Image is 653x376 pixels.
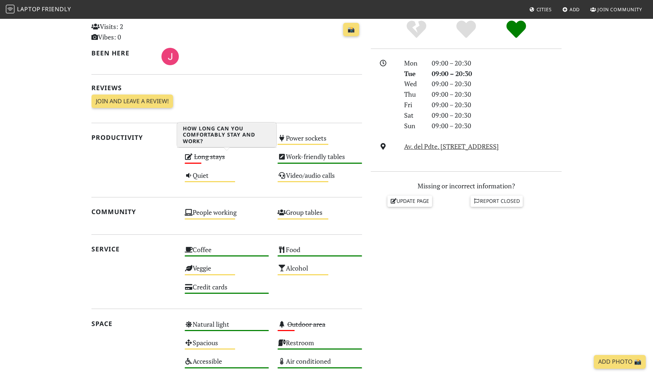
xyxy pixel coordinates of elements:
[273,244,366,262] div: Food
[427,121,566,131] div: 09:00 – 20:30
[400,79,427,89] div: Wed
[387,196,432,206] a: Update page
[180,170,274,188] div: Quiet
[400,89,427,100] div: Thu
[6,5,15,13] img: LaptopFriendly
[537,6,552,13] span: Cities
[273,151,366,169] div: Work-friendly tables
[427,79,566,89] div: 09:00 – 20:30
[427,100,566,110] div: 09:00 – 20:30
[587,3,645,16] a: Join Community
[180,244,274,262] div: Coffee
[91,49,153,57] h2: Been here
[471,196,523,206] a: Report closed
[91,21,176,42] p: Visits: 2 Vibes: 0
[180,355,274,374] div: Accessible
[180,281,274,300] div: Credit cards
[400,121,427,131] div: Sun
[400,58,427,68] div: Mon
[91,134,176,141] h2: Productivity
[400,68,427,79] div: Tue
[42,5,71,13] span: Friendly
[400,110,427,121] div: Sat
[427,68,566,79] div: 09:00 – 20:30
[17,5,41,13] span: Laptop
[91,95,173,108] a: Join and leave a review!
[91,208,176,216] h2: Community
[161,48,179,65] img: 5655-juliana.jpg
[180,206,274,225] div: People working
[559,3,583,16] a: Add
[194,152,225,161] s: Long stays
[287,320,325,329] s: Outdoor area
[273,132,366,151] div: Power sockets
[343,23,359,37] a: 📸
[273,355,366,374] div: Air conditioned
[427,58,566,68] div: 09:00 – 20:30
[273,337,366,355] div: Restroom
[273,206,366,225] div: Group tables
[427,110,566,121] div: 09:00 – 20:30
[570,6,580,13] span: Add
[273,262,366,281] div: Alcohol
[177,122,276,147] h3: How long can you comfortably stay and work?
[427,89,566,100] div: 09:00 – 20:30
[91,320,176,327] h2: Space
[597,6,642,13] span: Join Community
[91,245,176,253] h2: Service
[441,20,491,39] div: Yes
[491,20,541,39] div: Definitely!
[273,170,366,188] div: Video/audio calls
[400,100,427,110] div: Fri
[6,3,71,16] a: LaptopFriendly LaptopFriendly
[391,20,442,39] div: No
[371,181,562,191] p: Missing or incorrect information?
[91,84,362,92] h2: Reviews
[526,3,555,16] a: Cities
[404,142,499,151] a: Av. del Pdte. [STREET_ADDRESS]
[180,337,274,355] div: Spacious
[180,262,274,281] div: Veggie
[161,51,179,60] span: Juliana Varela
[180,318,274,337] div: Natural light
